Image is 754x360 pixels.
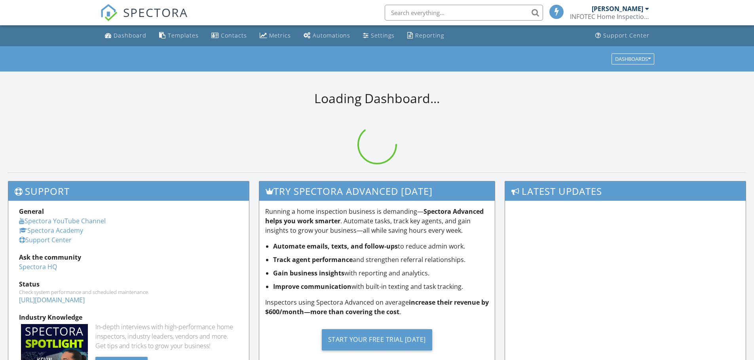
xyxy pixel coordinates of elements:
a: Reporting [404,28,447,43]
div: Metrics [269,32,291,39]
div: Dashboards [615,56,651,62]
span: SPECTORA [123,4,188,21]
strong: Improve communication [273,282,351,291]
div: Start Your Free Trial [DATE] [322,329,432,351]
li: and strengthen referral relationships. [273,255,489,264]
strong: Gain business insights [273,269,344,277]
div: [PERSON_NAME] [592,5,643,13]
strong: Track agent performance [273,255,353,264]
div: INFOTEC Home Inspection, LLC [570,13,649,21]
strong: Automate emails, texts, and follow-ups [273,242,398,251]
h3: Try spectora advanced [DATE] [259,181,495,201]
input: Search everything... [385,5,543,21]
a: Dashboard [102,28,150,43]
a: Support Center [592,28,653,43]
div: Settings [371,32,395,39]
a: Spectora HQ [19,262,57,271]
strong: increase their revenue by $600/month—more than covering the cost [265,298,489,316]
button: Dashboards [612,53,654,64]
a: Spectora YouTube Channel [19,217,106,225]
a: SPECTORA [100,11,188,27]
li: with reporting and analytics. [273,268,489,278]
div: Templates [168,32,199,39]
div: In-depth interviews with high-performance home inspectors, industry leaders, vendors and more. Ge... [95,322,238,351]
img: The Best Home Inspection Software - Spectora [100,4,118,21]
div: Automations [313,32,350,39]
a: Contacts [208,28,250,43]
div: Status [19,279,238,289]
div: Reporting [415,32,444,39]
li: to reduce admin work. [273,241,489,251]
div: Support Center [603,32,650,39]
a: Start Your Free Trial [DATE] [265,323,489,356]
a: Templates [156,28,202,43]
div: Ask the community [19,253,238,262]
a: Metrics [256,28,294,43]
div: Industry Knowledge [19,313,238,322]
a: Settings [360,28,398,43]
h3: Support [8,181,249,201]
div: Contacts [221,32,247,39]
a: Support Center [19,236,72,244]
div: Check system performance and scheduled maintenance. [19,289,238,295]
a: Automations (Basic) [300,28,353,43]
a: Spectora Academy [19,226,83,235]
h3: Latest Updates [505,181,746,201]
div: Dashboard [114,32,146,39]
a: [URL][DOMAIN_NAME] [19,296,85,304]
li: with built-in texting and task tracking. [273,282,489,291]
p: Inspectors using Spectora Advanced on average . [265,298,489,317]
strong: Spectora Advanced helps you work smarter [265,207,484,225]
p: Running a home inspection business is demanding— . Automate tasks, track key agents, and gain ins... [265,207,489,235]
strong: General [19,207,44,216]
